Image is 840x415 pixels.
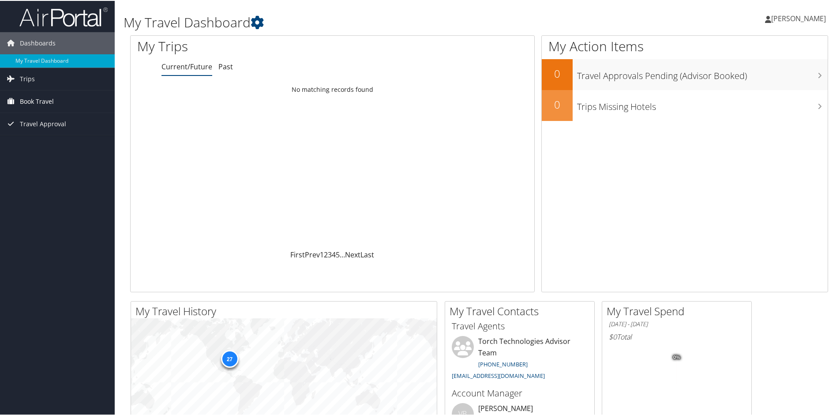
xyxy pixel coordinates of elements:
span: Travel Approval [20,112,66,134]
h1: My Trips [137,36,360,55]
a: 0Trips Missing Hotels [542,89,828,120]
h3: Travel Agents [452,319,588,332]
h1: My Travel Dashboard [124,12,598,31]
a: Past [218,61,233,71]
a: Next [345,249,360,259]
span: … [340,249,345,259]
h6: Total [609,331,745,341]
tspan: 0% [673,354,680,359]
h3: Trips Missing Hotels [577,95,828,112]
a: [PERSON_NAME] [765,4,835,31]
a: 2 [324,249,328,259]
span: Trips [20,67,35,89]
h1: My Action Items [542,36,828,55]
img: airportal-logo.png [19,6,108,26]
a: Last [360,249,374,259]
h3: Travel Approvals Pending (Advisor Booked) [577,64,828,81]
a: Current/Future [161,61,212,71]
a: 4 [332,249,336,259]
h2: My Travel History [135,303,437,318]
h2: My Travel Spend [607,303,751,318]
a: 0Travel Approvals Pending (Advisor Booked) [542,58,828,89]
h2: My Travel Contacts [450,303,594,318]
a: First [290,249,305,259]
span: [PERSON_NAME] [771,13,826,23]
a: [EMAIL_ADDRESS][DOMAIN_NAME] [452,371,545,379]
h3: Account Manager [452,386,588,399]
a: 1 [320,249,324,259]
a: 3 [328,249,332,259]
li: Torch Technologies Advisor Team [447,335,592,382]
div: 27 [221,349,238,367]
span: Book Travel [20,90,54,112]
span: Dashboards [20,31,56,53]
a: [PHONE_NUMBER] [478,359,528,367]
a: 5 [336,249,340,259]
h2: 0 [542,65,573,80]
td: No matching records found [131,81,534,97]
span: $0 [609,331,617,341]
a: Prev [305,249,320,259]
h2: 0 [542,96,573,111]
h6: [DATE] - [DATE] [609,319,745,328]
